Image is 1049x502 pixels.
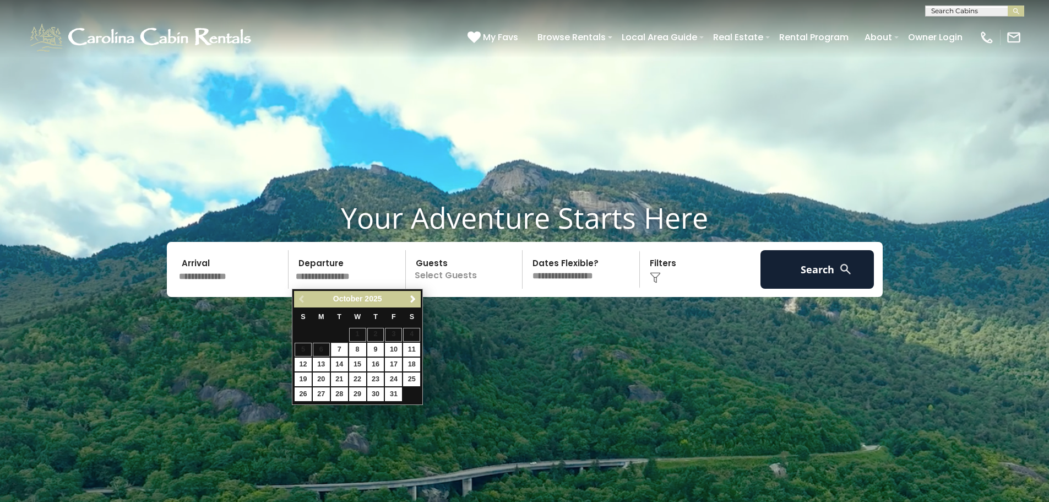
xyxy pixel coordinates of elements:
span: Tuesday [337,313,341,321]
img: search-regular-white.png [839,262,852,276]
a: 22 [349,373,366,386]
img: White-1-1-2.png [28,21,256,54]
a: 31 [385,387,402,401]
a: 10 [385,343,402,357]
a: 7 [331,343,348,357]
a: My Favs [468,30,521,45]
img: filter--v1.png [650,272,661,283]
a: 18 [403,358,420,371]
a: About [859,28,898,47]
a: 30 [367,387,384,401]
span: Wednesday [354,313,361,321]
a: 23 [367,373,384,386]
a: 11 [403,343,420,357]
a: Browse Rentals [532,28,611,47]
a: 14 [331,358,348,371]
span: Saturday [410,313,414,321]
a: Next [406,293,420,306]
a: 21 [331,373,348,386]
p: Select Guests [409,250,523,289]
a: 9 [367,343,384,357]
span: Sunday [301,313,305,321]
a: 26 [295,387,312,401]
a: 12 [295,358,312,371]
a: 24 [385,373,402,386]
span: 2025 [365,294,382,303]
a: Owner Login [903,28,968,47]
span: Friday [392,313,396,321]
span: Monday [318,313,324,321]
a: 17 [385,358,402,371]
span: October [333,294,363,303]
a: Local Area Guide [616,28,703,47]
button: Search [760,250,874,289]
a: 13 [313,358,330,371]
a: 20 [313,373,330,386]
a: 8 [349,343,366,357]
a: 29 [349,387,366,401]
h1: Your Adventure Starts Here [8,201,1041,235]
img: phone-regular-white.png [979,30,994,45]
a: 27 [313,387,330,401]
a: 19 [295,373,312,386]
span: Next [409,295,417,304]
a: 15 [349,358,366,371]
a: 16 [367,358,384,371]
a: 25 [403,373,420,386]
a: Rental Program [774,28,854,47]
span: My Favs [483,30,518,44]
a: 28 [331,387,348,401]
img: mail-regular-white.png [1006,30,1021,45]
a: Real Estate [708,28,769,47]
span: Thursday [373,313,378,321]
